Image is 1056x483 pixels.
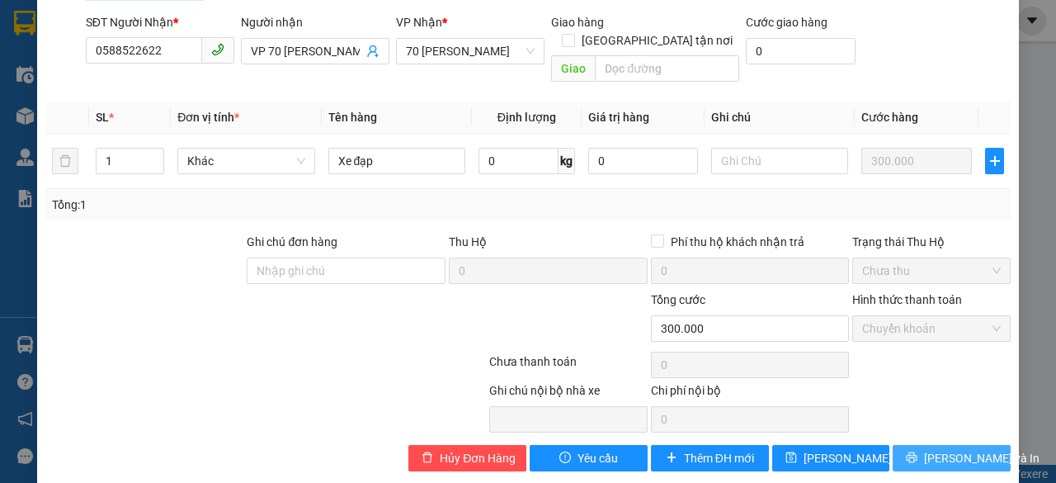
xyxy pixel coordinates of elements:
span: Thu Hộ [449,235,487,249]
div: Người nhận [241,13,389,31]
span: Chuyển khoản [862,316,1001,341]
th: Ghi chú [705,102,855,134]
span: Yêu cầu [577,449,618,467]
span: printer [906,452,917,465]
div: Ghi chú nội bộ nhà xe [489,381,648,406]
input: Dọc đường [595,55,738,82]
button: delete [52,148,78,174]
span: Khác [187,149,304,173]
div: Trạng thái Thu Hộ [852,233,1011,251]
span: Giao [551,55,595,82]
span: Phí thu hộ khách nhận trả [664,233,811,251]
input: Cước giao hàng [746,38,856,64]
span: 70 Nguyễn Hữu Huân [406,39,535,64]
span: Đơn vị tính [177,111,239,124]
span: Cước hàng [861,111,918,124]
span: VP Nhận [396,16,442,29]
span: plus [986,154,1003,168]
span: phone [211,43,224,56]
span: SL [96,111,109,124]
button: plus [985,148,1004,174]
input: 0 [861,148,972,174]
label: Ghi chú đơn hàng [247,235,337,249]
div: Chi phí nội bộ [651,381,850,406]
div: Tổng: 1 [52,196,409,214]
div: SĐT Người Nhận [86,13,234,31]
span: Định lượng [497,111,556,124]
span: [GEOGRAPHIC_DATA] tận nơi [575,31,739,50]
span: Tổng cước [651,293,705,306]
span: kg [559,148,575,174]
span: plus [666,452,677,465]
span: [PERSON_NAME] và In [924,449,1039,467]
span: Thêm ĐH mới [684,449,754,467]
span: [PERSON_NAME] thay đổi [804,449,936,467]
button: deleteHủy Đơn Hàng [408,445,526,471]
input: Ghi chú đơn hàng [247,258,445,284]
span: user-add [366,45,379,58]
button: plusThêm ĐH mới [651,445,769,471]
div: Chưa thanh toán [488,353,649,381]
label: Hình thức thanh toán [852,293,962,306]
span: Tên hàng [328,111,377,124]
span: Hủy Đơn Hàng [440,449,516,467]
input: VD: Bàn, Ghế [328,148,465,174]
button: printer[PERSON_NAME] và In [893,445,1011,471]
label: Cước giao hàng [746,16,827,29]
span: exclamation-circle [559,452,571,465]
input: Ghi Chú [711,148,848,174]
span: Giao hàng [551,16,604,29]
span: save [785,452,797,465]
button: save[PERSON_NAME] thay đổi [772,445,890,471]
button: exclamation-circleYêu cầu [530,445,648,471]
span: Giá trị hàng [588,111,649,124]
span: delete [422,452,433,465]
span: Chưa thu [862,258,1001,283]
